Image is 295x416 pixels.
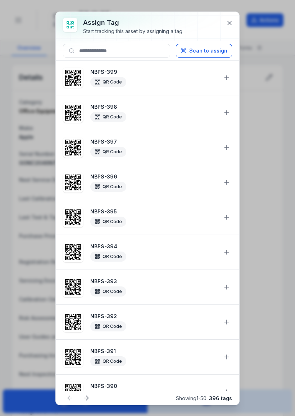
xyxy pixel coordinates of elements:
[90,313,217,320] strong: NBPS-392
[90,356,126,366] div: QR Code
[90,348,217,355] strong: NBPS-391
[90,173,217,180] strong: NBPS-396
[90,68,217,76] strong: NBPS-399
[83,28,183,35] div: Start tracking this asset by assigning a tag.
[90,243,217,250] strong: NBPS-394
[90,321,126,331] div: QR Code
[90,112,126,122] div: QR Code
[90,77,126,87] div: QR Code
[90,182,126,192] div: QR Code
[90,103,217,110] strong: NBPS-398
[90,286,126,297] div: QR Code
[90,217,126,227] div: QR Code
[90,208,217,215] strong: NBPS-395
[176,395,232,401] span: Showing 1 - 50 ·
[90,278,217,285] strong: NBPS-393
[83,18,183,28] h3: Assign tag
[176,44,232,58] button: Scan to assign
[90,252,126,262] div: QR Code
[90,138,217,145] strong: NBPS-397
[90,383,217,390] strong: NBPS-390
[209,395,232,401] strong: 396 tags
[90,147,126,157] div: QR Code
